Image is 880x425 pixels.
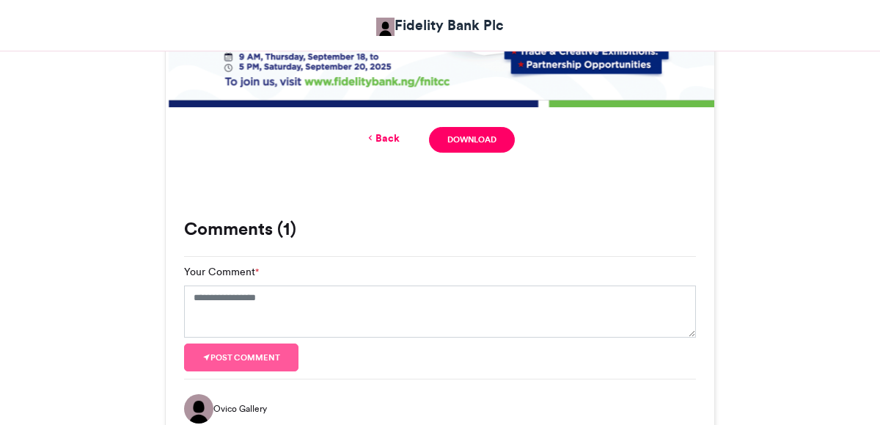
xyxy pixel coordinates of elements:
span: Ovico Gallery [213,402,267,415]
a: Fidelity Bank Plc [376,15,504,36]
img: Fidelity Bank [376,18,395,36]
label: Your Comment [184,264,259,280]
a: Download [429,127,515,153]
a: Back [365,131,400,146]
button: Post comment [184,344,298,371]
h3: Comments (1) [184,220,696,238]
img: Ovico [184,394,213,424]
